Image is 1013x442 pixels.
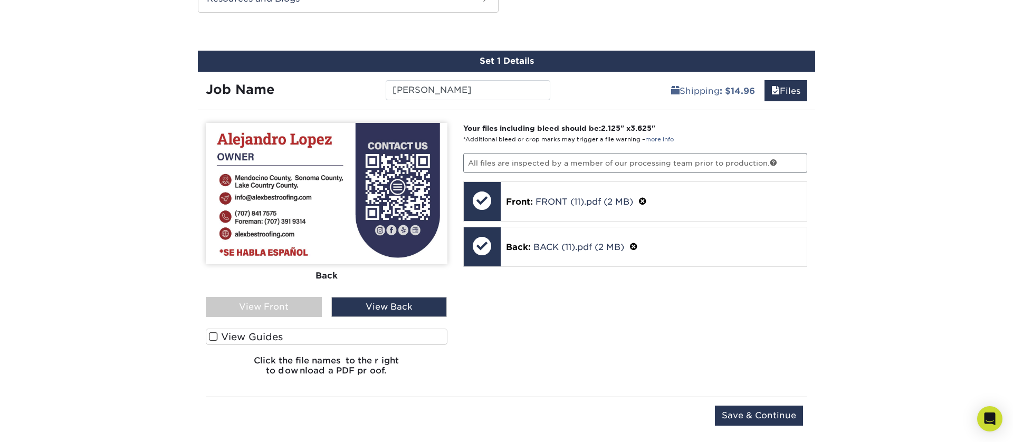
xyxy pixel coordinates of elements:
[536,197,633,207] a: FRONT (11).pdf (2 MB)
[645,136,674,143] a: more info
[506,197,533,207] span: Front:
[977,406,1002,431] div: Open Intercom Messenger
[331,297,447,317] div: View Back
[206,82,274,97] strong: Job Name
[463,153,808,173] p: All files are inspected by a member of our processing team prior to production.
[720,86,755,96] b: : $14.96
[771,86,780,96] span: files
[463,124,655,132] strong: Your files including bleed should be: " x "
[206,264,447,287] div: Back
[630,124,652,132] span: 3.625
[206,329,447,345] label: View Guides
[463,136,674,143] small: *Additional bleed or crop marks may trigger a file warning –
[601,124,620,132] span: 2.125
[664,80,762,101] a: Shipping: $14.96
[533,242,624,252] a: BACK (11).pdf (2 MB)
[764,80,807,101] a: Files
[506,242,531,252] span: Back:
[198,51,815,72] div: Set 1 Details
[715,406,803,426] input: Save & Continue
[206,355,447,384] h6: Click the file names to the right to download a PDF proof.
[206,297,322,317] div: View Front
[386,80,550,100] input: Enter a job name
[671,86,680,96] span: shipping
